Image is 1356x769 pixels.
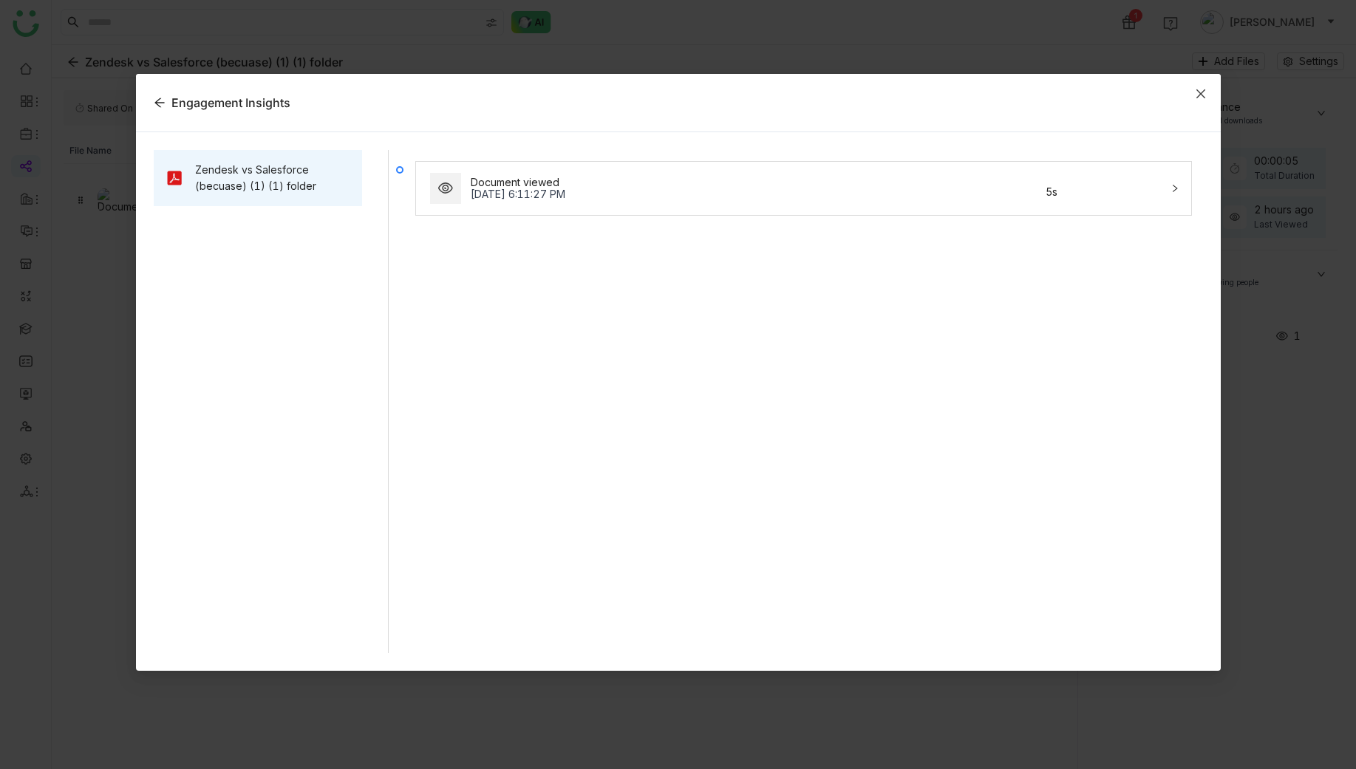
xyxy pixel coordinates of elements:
div: Document viewed [471,177,911,188]
div: 5s [910,186,1057,198]
div: Document viewed[DATE] 6:11:27 PM5s [416,162,1191,215]
span: Engagement Insights [166,95,290,110]
img: pdf.svg [166,169,183,187]
div: Zendesk vs Salesforce (becuase) (1) (1) folder [195,162,350,194]
img: views.svg [438,181,453,196]
button: Close [1181,74,1221,114]
div: [DATE] 6:11:27 PM [471,188,911,200]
